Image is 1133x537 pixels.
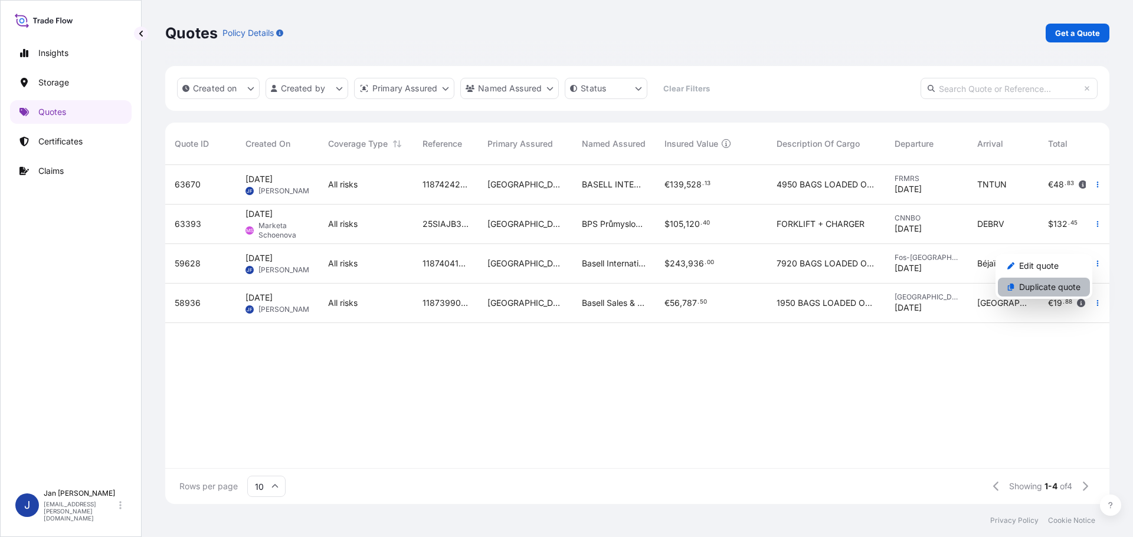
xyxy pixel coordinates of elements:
p: Get a Quote [1055,27,1100,39]
p: Duplicate quote [1019,281,1080,293]
p: Quotes [165,24,218,42]
p: Policy Details [222,27,274,39]
p: Edit quote [1019,260,1059,272]
a: Duplicate quote [998,278,1090,296]
a: Edit quote [998,256,1090,275]
div: Actions [996,254,1092,299]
